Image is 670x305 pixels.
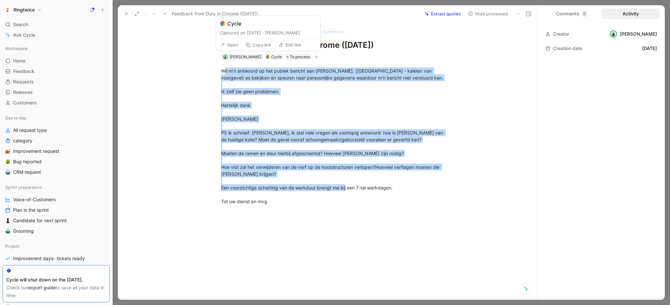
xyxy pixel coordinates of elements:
[285,54,311,60] div: To process
[6,284,106,299] div: Check our to save all your data in time.
[13,255,85,262] span: Improvement days- tickets ready
[3,20,110,29] div: Search
[609,30,657,38] div: [PERSON_NAME]
[13,68,34,75] span: Feedback
[5,228,10,234] img: 🤖
[543,9,601,19] div: Comments0
[3,98,110,108] a: Customers
[13,148,59,154] span: Improvement request
[323,29,345,35] span: Summarize
[545,30,569,38] div: Creator
[4,147,12,155] button: 🐌
[3,66,110,76] a: Feedback
[3,113,110,123] div: Day to day
[13,169,41,175] span: CRM request
[242,40,274,49] button: Copy link
[465,9,511,18] button: Mark processed
[3,167,110,177] a: 🤖CRM request
[3,216,110,225] a: ♟️Candidate for next sprint
[13,31,35,39] span: Ask Cycle
[3,87,110,97] a: Releases
[28,285,56,290] a: export guide
[3,56,110,66] a: Home
[5,149,10,154] img: 🐌
[422,9,464,18] button: Extract quotes
[230,54,261,59] span: [PERSON_NAME]
[13,196,56,203] span: Voice-of-Customers
[223,55,227,59] img: avatar
[3,264,110,274] a: improvement days- ALL
[3,182,110,192] div: Sprint preparation
[221,40,448,50] h1: Feedback from Dury in Chrome ([DATE])
[5,243,20,249] span: Project
[13,21,28,28] span: Search
[13,217,67,224] span: Candidate for next sprint
[610,31,616,37] img: avatar
[5,45,28,52] span: Workspace
[13,137,32,144] span: category
[271,54,282,60] div: Cycle
[4,158,12,166] button: 🪲
[3,44,110,53] div: Workspace
[290,54,310,60] span: To process
[221,67,448,205] div: Wil m'n antwoord op het pubiek bericht aan [PERSON_NAME]. ([GEOGRAPHIC_DATA] - kaleien van voorge...
[3,241,110,251] div: Project
[13,7,35,13] h1: Ringtwice
[13,99,37,106] span: Customers
[3,30,110,40] a: Ask Cycle
[13,228,34,234] span: Grooming
[5,170,10,175] img: 🤖
[13,79,34,85] span: Requests
[3,113,110,177] div: Day to dayAll request typecategory🐌Improvement request🪲Bug reported🤖CRM request
[3,254,110,263] a: Improvement days- tickets ready
[4,168,12,176] button: 🤖
[3,136,110,146] a: category
[3,146,110,156] a: 🐌Improvement request
[3,226,110,236] a: 🤖Grooming
[3,157,110,167] a: 🪲Bug reported
[6,276,106,284] div: Cycle will shut down on the [DATE].
[13,127,47,134] span: All request type
[5,218,10,223] img: ♟️
[602,9,660,19] div: Activity
[4,217,12,224] button: ♟️
[13,158,42,165] span: Bug reported
[4,227,12,235] button: 🤖
[545,45,582,52] div: Creation date
[13,207,49,213] span: Plan in the sprint
[3,241,110,284] div: ProjectImprovement days- tickets readyimprovement days- ALL♟️Card investigations
[582,10,587,17] div: 0
[5,159,10,164] img: 🪲
[3,205,110,215] a: Plan in the sprint
[172,10,258,18] span: Feedback from Dury in Chrome ([DATE])
[4,7,11,13] img: Ringtwice
[220,29,316,36] div: Captured on [DATE] · [PERSON_NAME]
[312,27,348,36] button: Summarize
[227,20,241,27] div: Cycle
[3,77,110,87] a: Requests
[642,45,657,52] div: [DATE]
[13,58,26,64] span: Home
[5,115,26,121] span: Day to day
[3,182,110,236] div: Sprint preparationVoice-of-CustomersPlan in the sprint♟️Candidate for next sprint🤖Grooming
[275,40,304,49] button: Edit link
[3,195,110,205] a: Voice-of-Customers
[3,5,43,14] button: RingtwiceRingtwice
[3,125,110,135] a: All request type
[13,89,33,96] span: Releases
[5,184,42,190] span: Sprint preparation
[217,40,241,49] button: Open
